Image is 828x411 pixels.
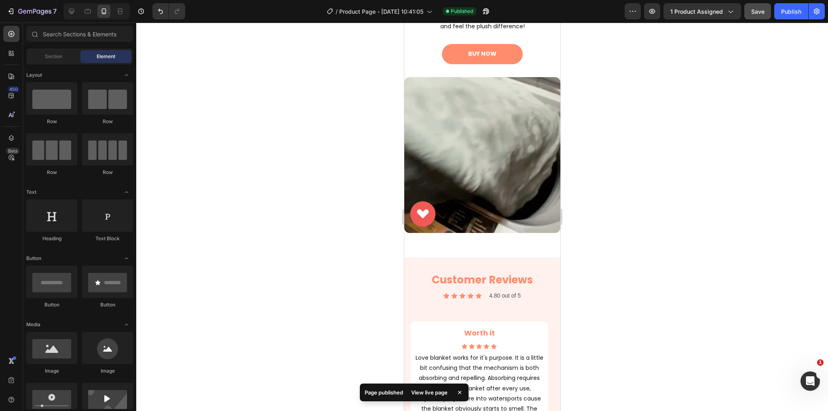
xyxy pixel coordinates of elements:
[152,3,185,19] div: Undo/Redo
[451,8,473,15] span: Published
[751,8,765,15] span: Save
[82,301,133,308] div: Button
[744,3,771,19] button: Save
[45,53,62,60] span: Section
[26,235,77,242] div: Heading
[26,321,40,328] span: Media
[406,387,452,398] div: View live page
[82,169,133,176] div: Row
[26,367,77,375] div: Image
[3,3,60,19] button: 7
[339,7,423,16] span: Product Page - [DATE] 10:41:05
[120,318,133,331] span: Toggle open
[817,359,824,366] span: 1
[26,301,77,308] div: Button
[26,26,133,42] input: Search Sections & Elements
[120,69,133,82] span: Toggle open
[26,71,42,79] span: Layout
[97,53,115,60] span: Element
[26,189,36,196] span: Text
[82,235,133,242] div: Text Block
[120,186,133,199] span: Toggle open
[8,86,19,92] div: 450
[26,255,41,262] span: Button
[6,148,19,154] div: Beta
[801,371,820,391] iframe: Intercom live chat
[365,388,403,396] p: Page published
[336,7,338,16] span: /
[26,118,77,125] div: Row
[663,3,741,19] button: 1 product assigned
[82,118,133,125] div: Row
[26,169,77,176] div: Row
[774,3,808,19] button: Publish
[120,252,133,265] span: Toggle open
[781,7,801,16] div: Publish
[670,7,723,16] span: 1 product assigned
[82,367,133,375] div: Image
[53,6,57,16] p: 7
[404,23,560,411] iframe: Design area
